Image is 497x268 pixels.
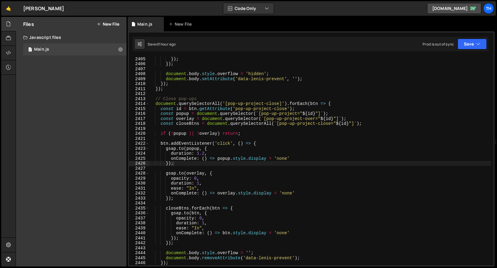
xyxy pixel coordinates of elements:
[129,61,149,67] div: 2406
[483,3,494,14] a: Th
[129,221,149,226] div: 2438
[129,101,149,106] div: 2414
[129,67,149,72] div: 2407
[97,22,119,27] button: New File
[129,91,149,96] div: 2412
[129,126,149,131] div: 2419
[423,42,454,47] div: Prod is out of sync
[28,48,32,52] span: 1
[129,196,149,201] div: 2433
[129,260,149,266] div: 2446
[129,121,149,126] div: 2418
[129,71,149,77] div: 2408
[148,42,176,47] div: Saved
[129,211,149,216] div: 2436
[129,57,149,62] div: 2405
[129,236,149,241] div: 2441
[129,256,149,261] div: 2445
[129,136,149,141] div: 2421
[169,21,194,27] div: New File
[129,241,149,246] div: 2442
[129,151,149,156] div: 2424
[158,42,176,47] div: 1 hour ago
[458,39,487,49] button: Save
[129,226,149,231] div: 2439
[129,246,149,251] div: 2443
[129,191,149,196] div: 2432
[34,47,49,52] div: Main.js
[223,3,274,14] button: Code Only
[23,43,127,55] div: 16840/46037.js
[16,31,127,43] div: Javascript files
[129,186,149,191] div: 2431
[129,156,149,161] div: 2425
[129,231,149,236] div: 2440
[129,216,149,221] div: 2437
[137,21,152,27] div: Main.js
[129,96,149,102] div: 2413
[129,201,149,206] div: 2434
[129,81,149,87] div: 2410
[129,106,149,112] div: 2415
[129,141,149,146] div: 2422
[23,5,64,12] div: [PERSON_NAME]
[129,146,149,151] div: 2423
[129,206,149,211] div: 2435
[427,3,481,14] a: [DOMAIN_NAME]
[129,111,149,116] div: 2416
[129,161,149,166] div: 2426
[129,87,149,92] div: 2411
[129,181,149,186] div: 2430
[1,1,16,16] a: 🤙
[129,171,149,176] div: 2428
[129,176,149,181] div: 2429
[129,166,149,171] div: 2427
[129,251,149,256] div: 2444
[129,116,149,121] div: 2417
[23,21,34,27] h2: Files
[129,131,149,136] div: 2420
[129,77,149,82] div: 2409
